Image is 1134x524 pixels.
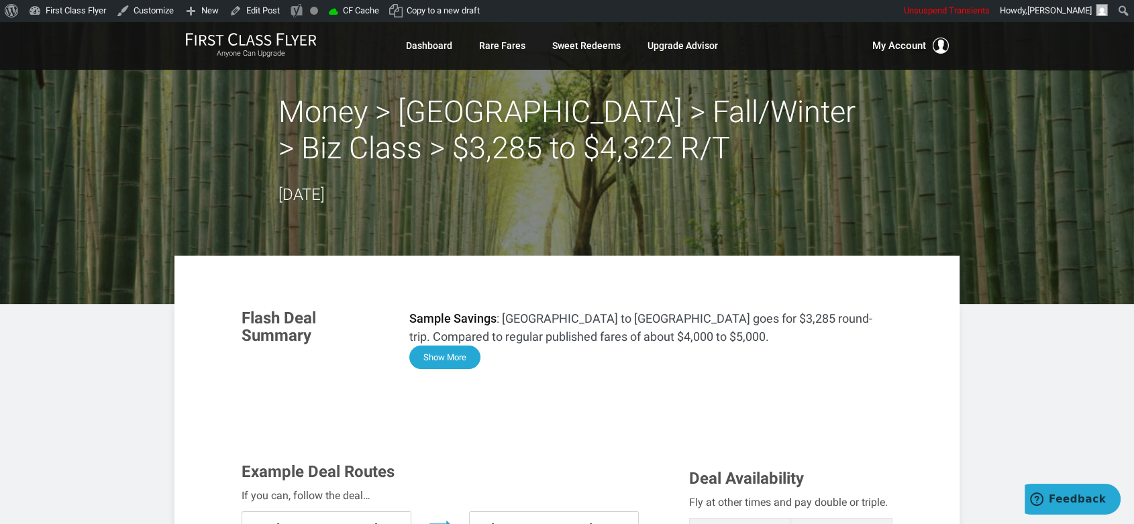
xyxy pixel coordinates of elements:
[278,94,856,166] h2: Money > [GEOGRAPHIC_DATA] > Fall/Winter > Biz Class > $3,285 to $4,322 R/T
[242,487,639,505] div: If you can, follow the deal…
[409,311,497,325] strong: Sample Savings
[185,49,317,58] small: Anyone Can Upgrade
[409,309,892,346] p: : [GEOGRAPHIC_DATA] to [GEOGRAPHIC_DATA] goes for $3,285 round-trip. Compared to regular publishe...
[872,38,926,54] span: My Account
[185,32,317,46] img: First Class Flyer
[689,469,804,488] span: Deal Availability
[904,5,990,15] span: Unsuspend Transients
[872,38,949,54] button: My Account
[1025,484,1121,517] iframe: Opens a widget where you can find more information
[479,34,525,58] a: Rare Fares
[185,32,317,59] a: First Class FlyerAnyone Can Upgrade
[406,34,452,58] a: Dashboard
[648,34,718,58] a: Upgrade Advisor
[1027,5,1092,15] span: [PERSON_NAME]
[278,185,325,204] time: [DATE]
[242,462,395,481] span: Example Deal Routes
[689,494,892,511] div: Fly at other times and pay double or triple.
[242,309,389,345] h3: Flash Deal Summary
[552,34,621,58] a: Sweet Redeems
[409,346,480,369] button: Show More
